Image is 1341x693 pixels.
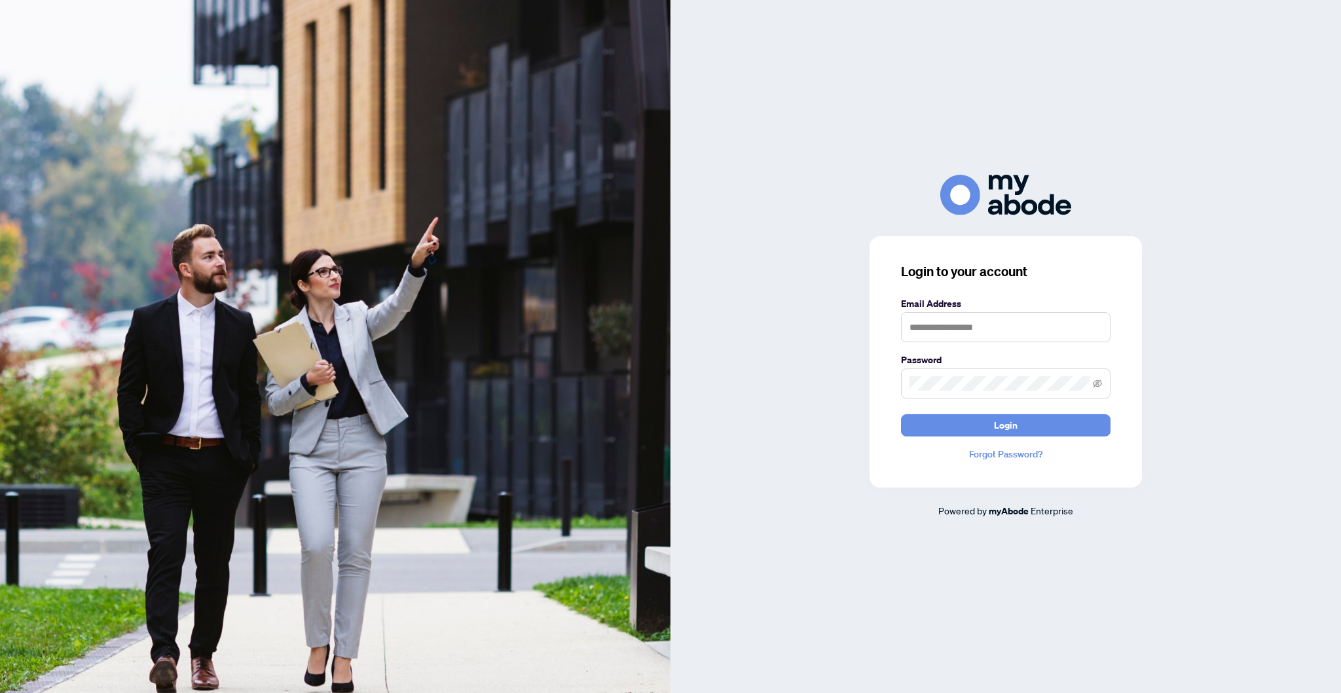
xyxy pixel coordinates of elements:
a: Forgot Password? [901,447,1111,461]
span: Enterprise [1031,505,1073,516]
span: Login [994,415,1018,436]
label: Email Address [901,296,1111,311]
label: Password [901,353,1111,367]
span: Powered by [938,505,987,516]
h3: Login to your account [901,262,1111,281]
button: Login [901,414,1111,436]
img: ma-logo [940,175,1071,215]
span: eye-invisible [1093,379,1102,388]
a: myAbode [989,504,1029,518]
